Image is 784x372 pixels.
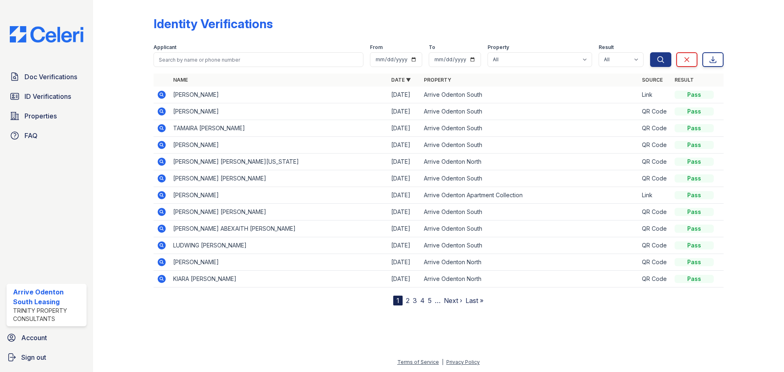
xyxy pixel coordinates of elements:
[388,237,421,254] td: [DATE]
[446,359,480,365] a: Privacy Policy
[442,359,443,365] div: |
[639,103,671,120] td: QR Code
[388,254,421,271] td: [DATE]
[639,254,671,271] td: QR Code
[21,352,46,362] span: Sign out
[675,158,714,166] div: Pass
[7,88,87,105] a: ID Verifications
[24,131,38,140] span: FAQ
[675,225,714,233] div: Pass
[388,187,421,204] td: [DATE]
[642,77,663,83] a: Source
[7,127,87,144] a: FAQ
[429,44,435,51] label: To
[391,77,411,83] a: Date ▼
[154,52,363,67] input: Search by name or phone number
[3,330,90,346] a: Account
[388,204,421,221] td: [DATE]
[675,191,714,199] div: Pass
[675,174,714,183] div: Pass
[421,204,639,221] td: Arrive Odenton South
[488,44,509,51] label: Property
[170,254,388,271] td: [PERSON_NAME]
[675,124,714,132] div: Pass
[639,237,671,254] td: QR Code
[7,108,87,124] a: Properties
[420,296,425,305] a: 4
[388,120,421,137] td: [DATE]
[170,187,388,204] td: [PERSON_NAME]
[173,77,188,83] a: Name
[397,359,439,365] a: Terms of Service
[639,137,671,154] td: QR Code
[21,333,47,343] span: Account
[170,237,388,254] td: LUDWING [PERSON_NAME]
[3,26,90,42] img: CE_Logo_Blue-a8612792a0a2168367f1c8372b55b34899dd931a85d93a1a3d3e32e68fde9ad4.png
[428,296,432,305] a: 5
[675,241,714,249] div: Pass
[388,271,421,287] td: [DATE]
[24,91,71,101] span: ID Verifications
[675,208,714,216] div: Pass
[170,271,388,287] td: KIARA [PERSON_NAME]
[435,296,441,305] span: …
[170,221,388,237] td: [PERSON_NAME] ABEXAITH [PERSON_NAME]
[675,77,694,83] a: Result
[406,296,410,305] a: 2
[170,137,388,154] td: [PERSON_NAME]
[388,137,421,154] td: [DATE]
[388,87,421,103] td: [DATE]
[170,120,388,137] td: TAMAIRA [PERSON_NAME]
[599,44,614,51] label: Result
[170,154,388,170] td: [PERSON_NAME] [PERSON_NAME][US_STATE]
[413,296,417,305] a: 3
[639,204,671,221] td: QR Code
[388,170,421,187] td: [DATE]
[675,275,714,283] div: Pass
[421,170,639,187] td: Arrive Odenton South
[421,271,639,287] td: Arrive Odenton North
[675,91,714,99] div: Pass
[421,137,639,154] td: Arrive Odenton South
[170,170,388,187] td: [PERSON_NAME] [PERSON_NAME]
[675,141,714,149] div: Pass
[675,107,714,116] div: Pass
[444,296,462,305] a: Next ›
[421,154,639,170] td: Arrive Odenton North
[170,204,388,221] td: [PERSON_NAME] [PERSON_NAME]
[421,103,639,120] td: Arrive Odenton South
[639,87,671,103] td: Link
[154,44,176,51] label: Applicant
[639,221,671,237] td: QR Code
[424,77,451,83] a: Property
[388,221,421,237] td: [DATE]
[421,120,639,137] td: Arrive Odenton South
[465,296,483,305] a: Last »
[3,349,90,365] a: Sign out
[388,103,421,120] td: [DATE]
[639,170,671,187] td: QR Code
[421,221,639,237] td: Arrive Odenton South
[24,72,77,82] span: Doc Verifications
[24,111,57,121] span: Properties
[370,44,383,51] label: From
[639,271,671,287] td: QR Code
[170,103,388,120] td: [PERSON_NAME]
[170,87,388,103] td: [PERSON_NAME]
[7,69,87,85] a: Doc Verifications
[154,16,273,31] div: Identity Verifications
[421,87,639,103] td: Arrive Odenton South
[675,258,714,266] div: Pass
[13,307,83,323] div: Trinity Property Consultants
[421,187,639,204] td: Arrive Odenton Apartment Collection
[639,120,671,137] td: QR Code
[13,287,83,307] div: Arrive Odenton South Leasing
[639,154,671,170] td: QR Code
[388,154,421,170] td: [DATE]
[421,254,639,271] td: Arrive Odenton North
[639,187,671,204] td: Link
[393,296,403,305] div: 1
[421,237,639,254] td: Arrive Odenton South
